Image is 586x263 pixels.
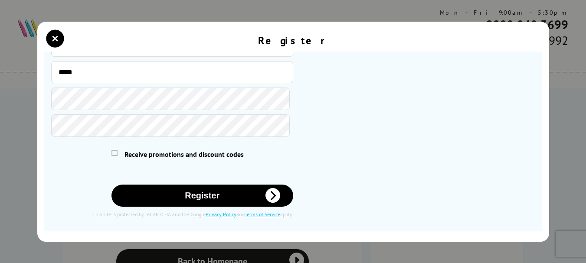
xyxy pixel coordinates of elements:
[124,150,244,159] span: Receive promotions and discount codes
[51,211,293,218] div: This site is protected by reCAPTCHA and the Google and apply.
[49,32,62,45] button: close modal
[258,34,328,47] div: Register
[245,211,280,218] a: Terms of Service
[206,211,236,218] a: Privacy Policy
[111,185,293,207] button: Register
